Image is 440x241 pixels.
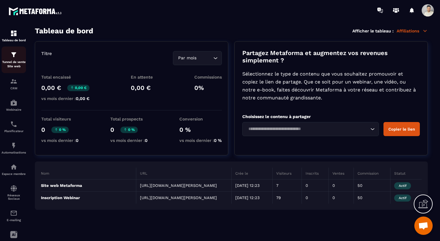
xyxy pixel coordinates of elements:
[9,6,64,17] img: logo
[10,99,17,106] img: automations
[2,151,26,154] p: Automatisations
[302,192,328,204] td: 0
[41,195,132,200] p: Inscription Webinar
[177,55,198,61] span: Par mois
[179,138,222,143] p: vs mois dernier :
[41,138,79,143] p: vs mois dernier :
[136,168,232,180] th: URL
[273,192,302,204] td: 79
[198,55,212,61] input: Search for option
[35,27,93,35] h3: Tableau de bord
[242,122,379,136] div: Search for option
[302,180,328,192] td: 0
[131,84,153,91] p: 0,00 €
[110,138,148,143] p: vs mois dernier :
[41,75,90,80] p: Total encaissé
[2,180,26,205] a: social-networksocial-networkRéseaux Sociaux
[67,85,90,91] p: 0,00 €
[76,96,90,101] span: 0,00 €
[2,60,26,69] p: Tunnel de vente Site web
[194,75,222,80] p: Commissions
[2,137,26,159] a: automationsautomationsAutomatisations
[10,209,17,217] img: email
[2,205,26,226] a: emailemailE-mailing
[235,183,269,188] p: [DATE] 12:23
[110,117,148,121] p: Total prospects
[383,122,420,136] button: Copier le lien
[10,51,17,58] img: formation
[394,195,411,202] span: Actif
[354,180,391,192] td: 50
[354,168,391,180] th: Commission
[179,126,222,133] p: 0 %
[2,159,26,180] a: automationsautomationsEspace membre
[2,73,26,95] a: formationformationCRM
[394,182,411,189] span: Actif
[2,108,26,111] p: Webinaire
[10,78,17,85] img: formation
[76,138,79,143] span: 0
[242,70,420,102] p: Sélectionnez le type de contenu que vous souhaitez promouvoir et copiez le lien de partage. Que c...
[145,138,148,143] span: 0
[10,163,17,171] img: automations
[110,126,114,133] p: 0
[10,142,17,149] img: automations
[2,194,26,200] p: Réseaux Sociaux
[10,30,17,37] img: formation
[397,28,428,34] p: Affiliations
[2,129,26,133] p: Planificateur
[41,96,90,101] p: vs mois dernier :
[273,168,302,180] th: Visiteurs
[41,84,61,91] p: 0,00 €
[10,120,17,128] img: scheduler
[246,126,369,132] input: Search for option
[242,114,420,119] p: Choisissez le contenu à partager
[136,192,232,204] td: [URL][DOMAIN_NAME][PERSON_NAME]
[41,126,45,133] p: 0
[328,168,354,180] th: Ventes
[2,25,26,46] a: formationformationTableau de bord
[231,168,273,180] th: Crée le
[2,87,26,90] p: CRM
[235,195,269,200] p: [DATE] 12:23
[51,127,69,133] p: 0 %
[2,218,26,222] p: E-mailing
[120,127,138,133] p: 0 %
[352,28,394,33] p: Afficher le tableau :
[2,95,26,116] a: automationsautomationsWebinaire
[354,192,391,204] td: 50
[2,39,26,42] p: Tableau de bord
[131,75,153,80] p: En attente
[328,192,354,204] td: 0
[414,217,433,235] div: Ouvrir le chat
[2,116,26,137] a: schedulerschedulerPlanificateur
[194,84,222,91] p: 0%
[41,51,52,56] p: Titre
[10,185,17,192] img: social-network
[41,117,79,121] p: Total visiteurs
[179,117,222,121] p: Conversion
[328,180,354,192] td: 0
[2,172,26,176] p: Espace membre
[214,138,222,143] span: 0 %
[41,183,132,188] p: Site web Metaforma
[302,168,328,180] th: Inscrits
[391,168,422,180] th: Statut
[41,168,136,180] th: Nom
[173,51,222,65] div: Search for option
[242,49,420,64] p: Partagez Metaforma et augmentez vos revenues simplement ?
[273,180,302,192] td: 7
[2,46,26,73] a: formationformationTunnel de vente Site web
[136,180,232,192] td: [URL][DOMAIN_NAME][PERSON_NAME]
